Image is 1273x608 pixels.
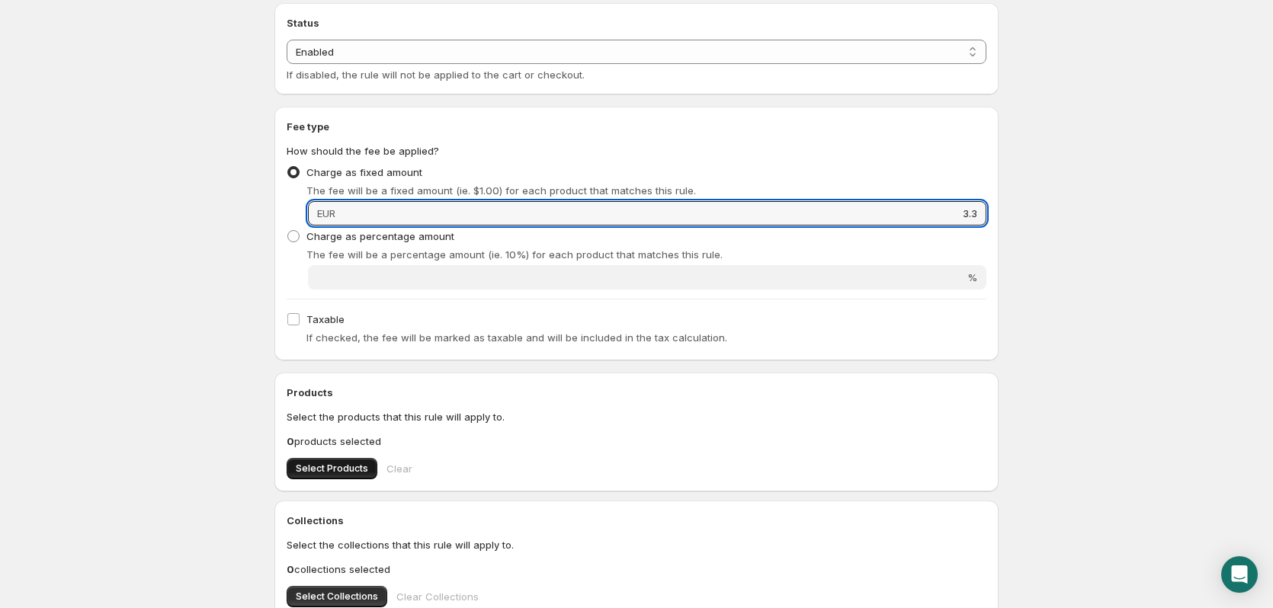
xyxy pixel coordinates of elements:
span: Select Products [296,462,368,475]
h2: Fee type [287,119,986,134]
p: collections selected [287,562,986,577]
span: % [967,271,977,283]
span: EUR [317,207,335,219]
span: How should the fee be applied? [287,145,439,157]
p: Select the products that this rule will apply to. [287,409,986,424]
span: If checked, the fee will be marked as taxable and will be included in the tax calculation. [306,331,727,344]
p: Select the collections that this rule will apply to. [287,537,986,552]
h2: Status [287,15,986,30]
h2: Products [287,385,986,400]
button: Select Products [287,458,377,479]
p: The fee will be a percentage amount (ie. 10%) for each product that matches this rule. [306,247,986,262]
p: products selected [287,434,986,449]
h2: Collections [287,513,986,528]
b: 0 [287,435,294,447]
span: Charge as percentage amount [306,230,454,242]
b: 0 [287,563,294,575]
span: If disabled, the rule will not be applied to the cart or checkout. [287,69,585,81]
span: Charge as fixed amount [306,166,422,178]
span: Taxable [306,313,345,325]
span: The fee will be a fixed amount (ie. $1.00) for each product that matches this rule. [306,184,696,197]
span: Select Collections [296,590,378,603]
div: Open Intercom Messenger [1221,556,1258,593]
button: Select Collections [287,586,387,607]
